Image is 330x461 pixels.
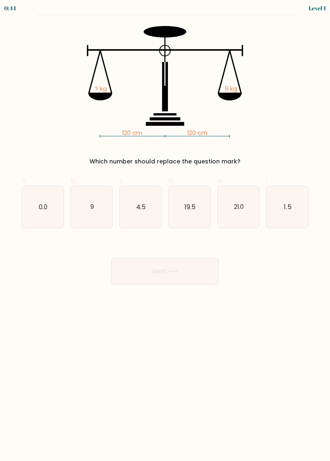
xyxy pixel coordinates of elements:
[136,202,146,211] text: 4.5
[217,176,223,185] span: e.
[90,202,94,211] text: 9
[168,176,174,185] span: d.
[21,176,27,185] span: a.
[39,202,47,211] text: 0.0
[26,157,304,166] div: Which number should replace the question mark?
[4,4,16,12] div: 0:44
[187,128,207,137] tspan: 120 cm
[225,84,237,93] tspan: 9 kg
[233,202,244,211] text: 21.0
[309,4,326,12] div: Level 1
[184,202,196,211] text: 19.5
[284,202,292,211] text: 1.5
[71,176,76,185] span: b.
[111,258,219,284] button: Next
[122,128,142,137] tspan: 120 cm
[266,176,270,185] span: f.
[95,84,107,93] tspan: ? kg
[119,176,125,185] span: c.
